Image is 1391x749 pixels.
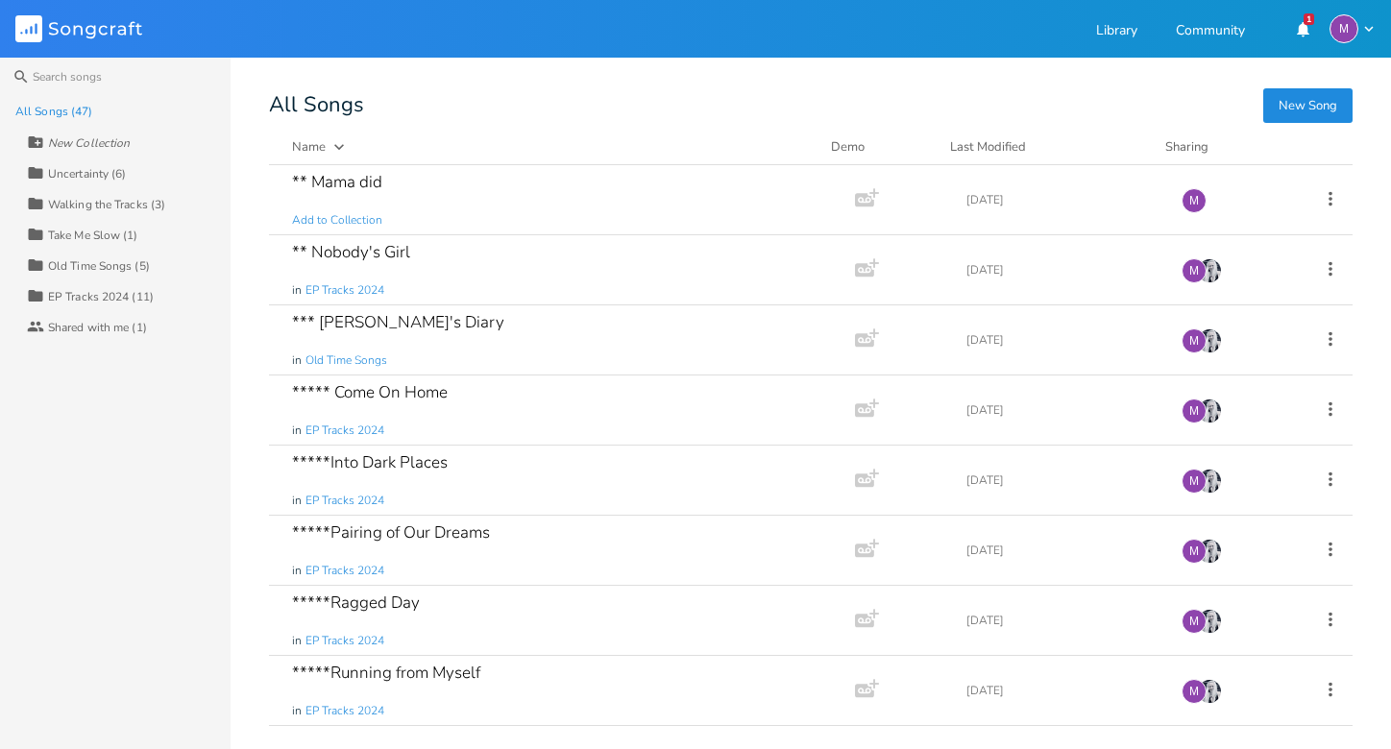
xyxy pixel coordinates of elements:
[1182,679,1207,704] div: melindameshad
[1176,24,1245,40] a: Community
[292,633,302,649] span: in
[15,106,92,117] div: All Songs (47)
[305,703,384,719] span: EP Tracks 2024
[292,138,326,156] div: Name
[292,493,302,509] span: in
[1197,539,1222,564] img: Anya
[305,352,387,369] span: Old Time Songs
[48,291,154,302] div: EP Tracks 2024 (11)
[292,352,302,369] span: in
[966,194,1159,205] div: [DATE]
[292,174,382,190] div: ** Mama did
[292,703,302,719] span: in
[48,230,138,241] div: Take Me Slow (1)
[1263,88,1353,123] button: New Song
[1197,609,1222,634] img: Anya
[1096,24,1137,40] a: Library
[950,137,1142,157] button: Last Modified
[1182,258,1207,283] div: melindameshad
[1304,13,1314,25] div: 1
[966,334,1159,346] div: [DATE]
[831,137,927,157] div: Demo
[292,314,504,330] div: *** [PERSON_NAME]'s Diary
[966,685,1159,696] div: [DATE]
[1165,137,1281,157] div: Sharing
[1182,609,1207,634] div: melindameshad
[1197,469,1222,494] img: Anya
[1182,328,1207,353] div: melindameshad
[292,563,302,579] span: in
[292,423,302,439] span: in
[1283,12,1322,46] button: 1
[1197,258,1222,283] img: Anya
[1182,188,1207,213] div: melindameshad
[966,474,1159,486] div: [DATE]
[1197,399,1222,423] img: Anya
[292,244,410,260] div: ** Nobody's Girl
[966,404,1159,416] div: [DATE]
[305,563,384,579] span: EP Tracks 2024
[48,168,127,180] div: Uncertainty (6)
[48,322,147,333] div: Shared with me (1)
[950,138,1026,156] div: Last Modified
[269,96,1353,114] div: All Songs
[305,282,384,299] span: EP Tracks 2024
[48,199,165,210] div: Walking the Tracks (3)
[48,260,150,272] div: Old Time Songs (5)
[1182,469,1207,494] div: melindameshad
[1197,328,1222,353] img: Anya
[292,137,808,157] button: Name
[1182,539,1207,564] div: melindameshad
[305,493,384,509] span: EP Tracks 2024
[1330,14,1376,43] button: M
[305,633,384,649] span: EP Tracks 2024
[966,544,1159,556] div: [DATE]
[1197,679,1222,704] img: Anya
[292,212,382,229] span: Add to Collection
[966,264,1159,276] div: [DATE]
[292,524,490,541] div: *****Pairing of Our Dreams
[292,282,302,299] span: in
[966,615,1159,626] div: [DATE]
[305,423,384,439] span: EP Tracks 2024
[48,137,130,149] div: New Collection
[1330,14,1358,43] div: melindameshad
[1182,399,1207,423] div: melindameshad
